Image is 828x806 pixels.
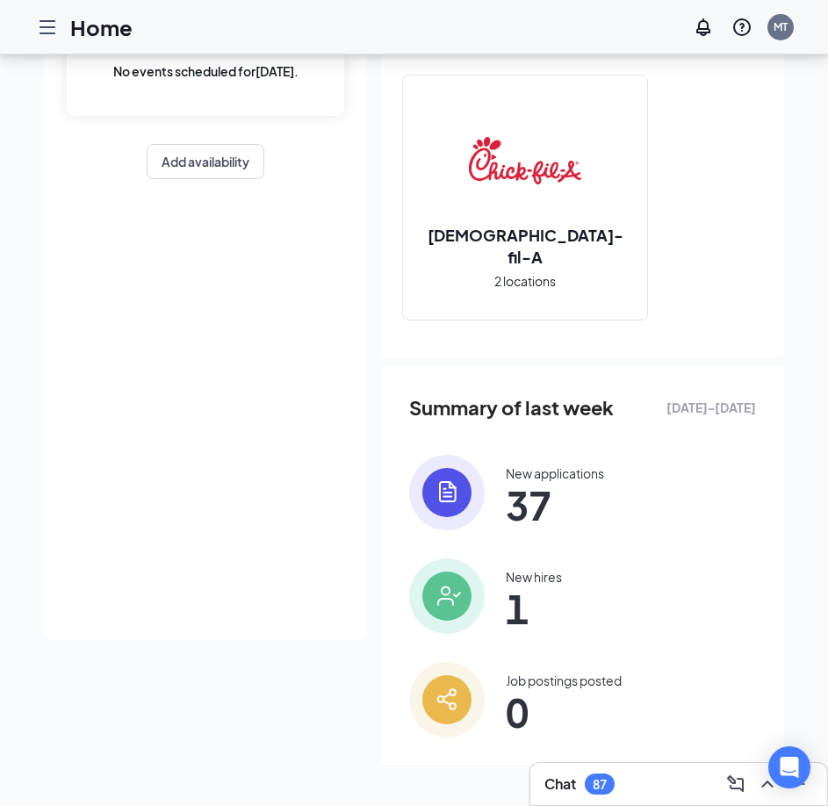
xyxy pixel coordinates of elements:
[725,774,746,795] svg: ComposeMessage
[757,774,778,795] svg: ChevronUp
[753,770,781,798] button: ChevronUp
[693,17,714,38] svg: Notifications
[37,17,58,38] svg: Hamburger
[409,392,614,423] span: Summary of last week
[506,464,604,482] div: New applications
[70,12,133,42] h1: Home
[494,271,556,291] span: 2 locations
[469,104,581,217] img: Chick-fil-A
[409,558,485,634] img: icon
[147,144,264,179] button: Add availability
[506,672,622,689] div: Job postings posted
[506,489,604,521] span: 37
[593,777,607,792] div: 87
[506,568,562,586] div: New hires
[731,17,752,38] svg: QuestionInfo
[506,593,562,624] span: 1
[544,774,576,794] h3: Chat
[409,662,485,738] img: icon
[113,61,299,81] span: No events scheduled for [DATE] .
[409,455,485,530] img: icon
[768,746,810,788] div: Open Intercom Messenger
[774,19,788,34] div: MT
[666,398,756,417] span: [DATE] - [DATE]
[403,224,647,268] h2: [DEMOGRAPHIC_DATA]-fil-A
[722,770,750,798] button: ComposeMessage
[506,696,622,728] span: 0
